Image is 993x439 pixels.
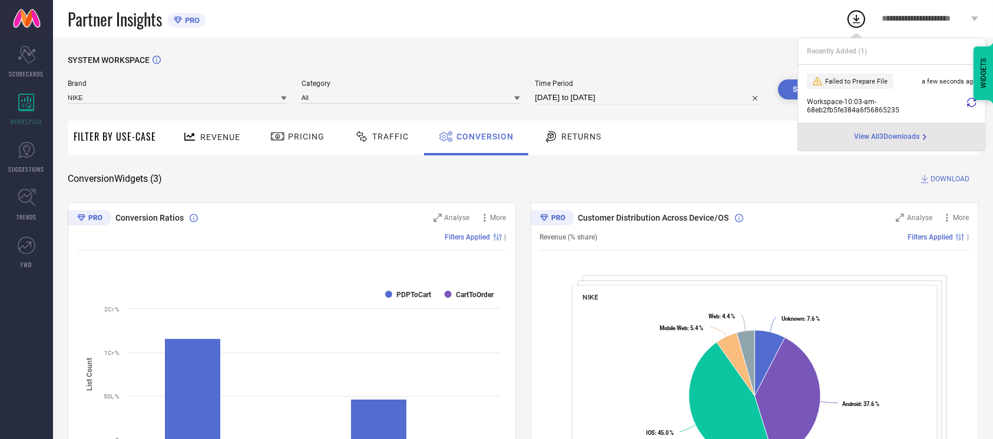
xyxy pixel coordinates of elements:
tspan: Android [842,401,860,407]
a: View All3Downloads [855,132,929,142]
div: Premium [68,210,111,228]
span: WORKSPACE [11,117,43,126]
span: Time Period [535,79,763,88]
span: Revenue (% share) [540,233,598,241]
div: Open download page [855,132,929,142]
div: Premium [531,210,574,228]
input: Select time period [535,91,763,105]
svg: Zoom [433,214,442,222]
span: TRENDS [16,212,37,221]
tspan: Mobile Web [660,325,687,331]
text: 1Cr % [104,350,119,356]
text: : 45.0 % [646,430,674,436]
span: | [505,233,507,241]
text: : 7.6 % [781,315,819,322]
span: SCORECARDS [9,69,44,78]
span: | [967,233,969,241]
button: Search [778,79,842,99]
span: Filters Applied [908,233,953,241]
span: Conversion Ratios [115,213,184,222]
span: NIKE [582,293,598,301]
span: a few seconds ago [922,78,977,85]
span: Filters Applied [445,233,491,241]
span: FWD [21,260,32,269]
span: Failed to Prepare File [825,78,888,85]
span: PRO [182,16,200,25]
text: : 4.4 % [708,313,734,320]
span: Pricing [288,132,325,141]
span: More [491,214,507,222]
tspan: Unknown [781,315,803,322]
span: Conversion [456,132,514,141]
span: Partner Insights [68,7,162,31]
span: SUGGESTIONS [9,165,45,174]
span: Category [302,79,521,88]
span: Filter By Use-Case [74,129,156,144]
span: SYSTEM WORKSPACE [68,55,150,65]
span: More [953,214,969,222]
span: Traffic [372,132,409,141]
span: DOWNLOAD [931,173,969,185]
text: CartToOrder [456,291,494,299]
div: Retry [967,98,977,114]
text: 50L % [104,393,119,400]
span: Returns [561,132,601,141]
span: Recently Added ( 1 ) [807,47,867,55]
span: Analyse [445,214,470,222]
svg: Zoom [896,214,904,222]
text: 2Cr % [104,306,119,312]
span: View All 3 Downloads [855,132,920,142]
div: Open download list [846,8,867,29]
tspan: Web [708,313,719,320]
span: Revenue [200,132,240,142]
span: Workspace - 10:03-am - 68eb2fb5fe384a6f56865235 [807,98,964,114]
tspan: IOS [646,430,655,436]
span: Customer Distribution Across Device/OS [578,213,729,222]
tspan: List Count [85,358,94,391]
text: : 5.4 % [660,325,703,331]
span: Conversion Widgets ( 3 ) [68,173,162,185]
text: : 37.6 % [842,401,879,407]
span: Analyse [907,214,932,222]
text: PDPToCart [396,291,431,299]
span: Brand [68,79,287,88]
